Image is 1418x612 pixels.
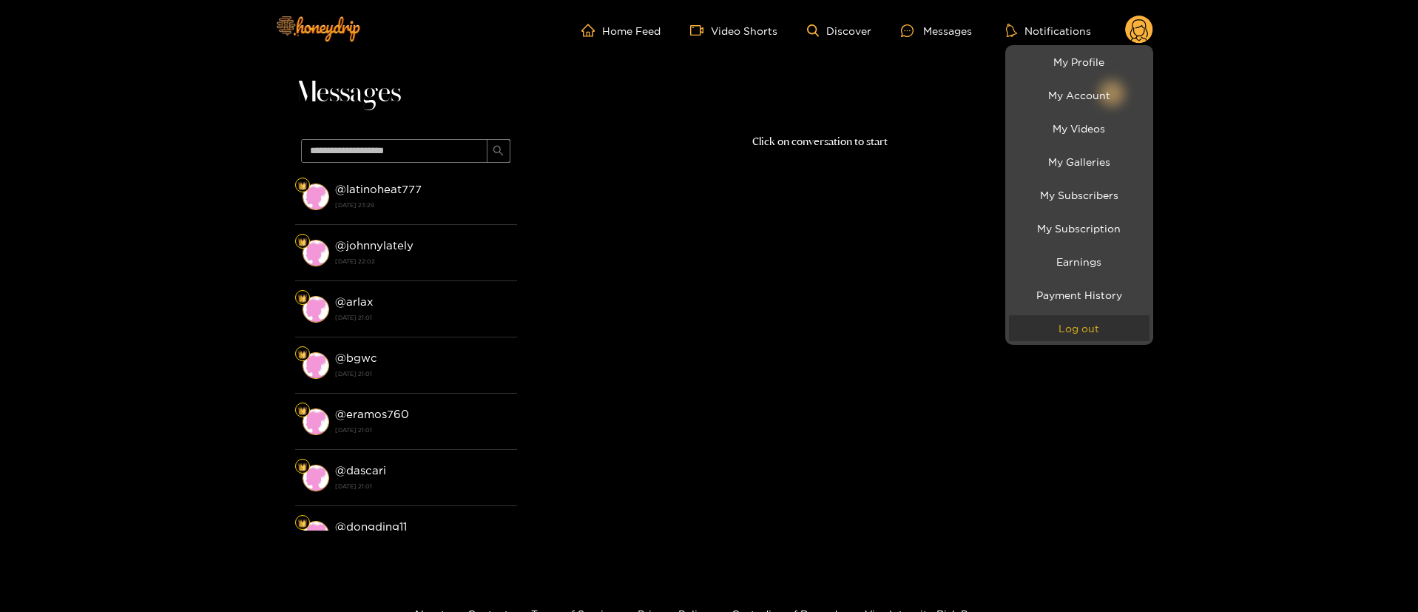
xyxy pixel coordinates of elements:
a: My Account [1009,82,1149,108]
a: Payment History [1009,282,1149,308]
a: My Videos [1009,115,1149,141]
a: My Subscription [1009,215,1149,241]
a: My Subscribers [1009,182,1149,208]
button: Log out [1009,315,1149,341]
a: My Profile [1009,49,1149,75]
a: My Galleries [1009,149,1149,175]
a: Earnings [1009,249,1149,275]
